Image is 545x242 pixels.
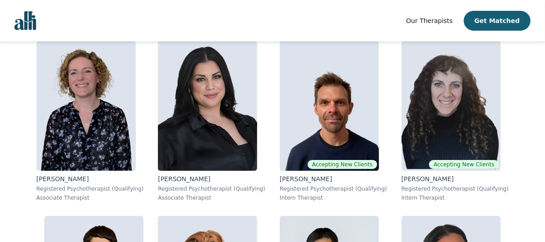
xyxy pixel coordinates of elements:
p: Registered Psychotherapist (Qualifying) [280,185,387,192]
span: Accepting New Clients [308,160,377,169]
img: Catherine_Robbe [37,41,136,171]
p: Registered Psychotherapist (Qualifying) [37,185,144,192]
img: alli logo [14,11,36,30]
a: Heather_Kay[PERSON_NAME]Registered Psychotherapist (Qualifying)Associate Therapist [151,34,272,209]
img: Todd_Schiedel [280,41,379,171]
img: Shira_Blake [402,41,501,171]
p: [PERSON_NAME] [402,174,509,183]
p: Registered Psychotherapist (Qualifying) [402,185,509,192]
a: Shira_BlakeAccepting New Clients[PERSON_NAME]Registered Psychotherapist (Qualifying)Intern Therapist [394,34,516,209]
span: Our Therapists [406,17,453,24]
p: Intern Therapist [280,194,387,201]
button: Get Matched [464,11,531,31]
img: Heather_Kay [158,41,257,171]
p: [PERSON_NAME] [37,174,144,183]
p: [PERSON_NAME] [280,174,387,183]
a: Catherine_Robbe[PERSON_NAME]Registered Psychotherapist (Qualifying)Associate Therapist [29,34,151,209]
p: Associate Therapist [158,194,265,201]
p: Intern Therapist [402,194,509,201]
p: Registered Psychotherapist (Qualifying) [158,185,265,192]
p: Associate Therapist [37,194,144,201]
a: Todd_SchiedelAccepting New Clients[PERSON_NAME]Registered Psychotherapist (Qualifying)Intern Ther... [272,34,394,209]
p: [PERSON_NAME] [158,174,265,183]
span: Accepting New Clients [429,160,499,169]
a: Our Therapists [406,15,453,26]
